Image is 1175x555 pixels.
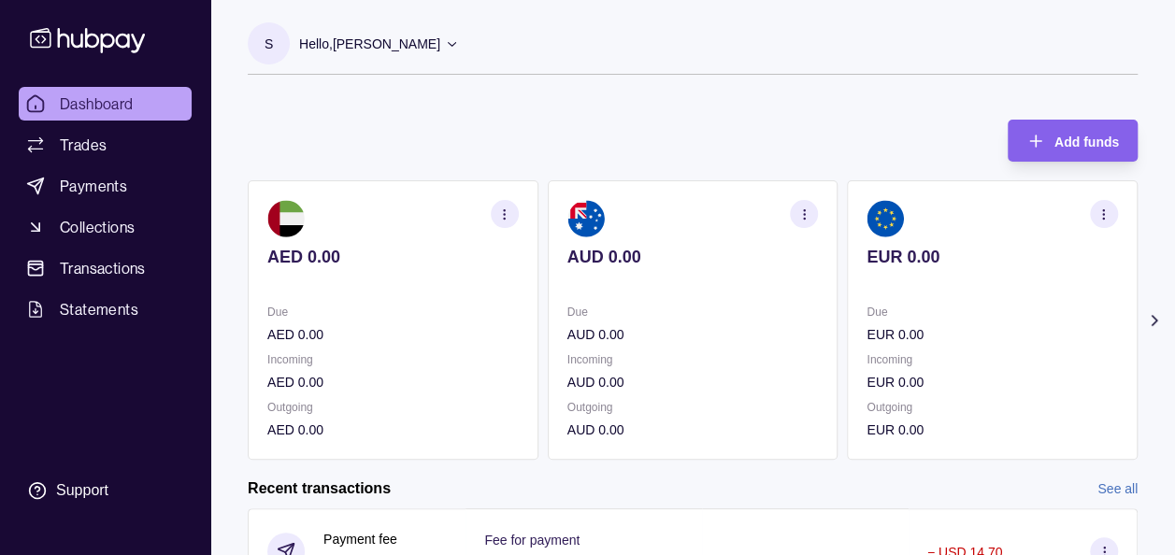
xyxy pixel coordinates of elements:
p: AED 0.00 [267,420,519,440]
p: Payment fee [323,529,397,549]
p: AED 0.00 [267,324,519,345]
p: Due [867,302,1118,322]
p: AUD 0.00 [567,324,819,345]
span: Statements [60,298,138,320]
p: AUD 0.00 [567,247,819,267]
p: S [265,34,273,54]
button: Add funds [1008,120,1138,162]
p: Fee for payment [484,533,580,548]
p: Outgoing [567,397,819,418]
p: EUR 0.00 [867,324,1118,345]
p: Due [567,302,819,322]
span: Payments [60,175,127,197]
a: Statements [19,292,192,326]
img: eu [867,200,904,237]
img: ae [267,200,305,237]
p: EUR 0.00 [867,420,1118,440]
span: Collections [60,216,135,238]
a: Dashboard [19,87,192,121]
a: Payments [19,169,192,203]
a: Transactions [19,251,192,285]
p: Incoming [867,349,1118,370]
p: EUR 0.00 [867,372,1118,392]
p: Due [267,302,519,322]
p: AUD 0.00 [567,420,819,440]
p: Outgoing [267,397,519,418]
p: EUR 0.00 [867,247,1118,267]
p: AED 0.00 [267,247,519,267]
p: Outgoing [867,397,1118,418]
span: Add funds [1054,135,1119,149]
h2: Recent transactions [248,478,391,499]
a: See all [1097,478,1138,499]
img: au [567,200,605,237]
span: Dashboard [60,92,134,115]
p: AUD 0.00 [567,372,819,392]
a: Collections [19,210,192,244]
span: Transactions [60,257,146,279]
span: Trades [60,134,107,156]
p: Incoming [267,349,519,370]
p: AED 0.00 [267,372,519,392]
p: Hello, [PERSON_NAME] [299,34,440,54]
p: Incoming [567,349,819,370]
div: Support [56,480,108,501]
a: Support [19,471,192,510]
a: Trades [19,128,192,162]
